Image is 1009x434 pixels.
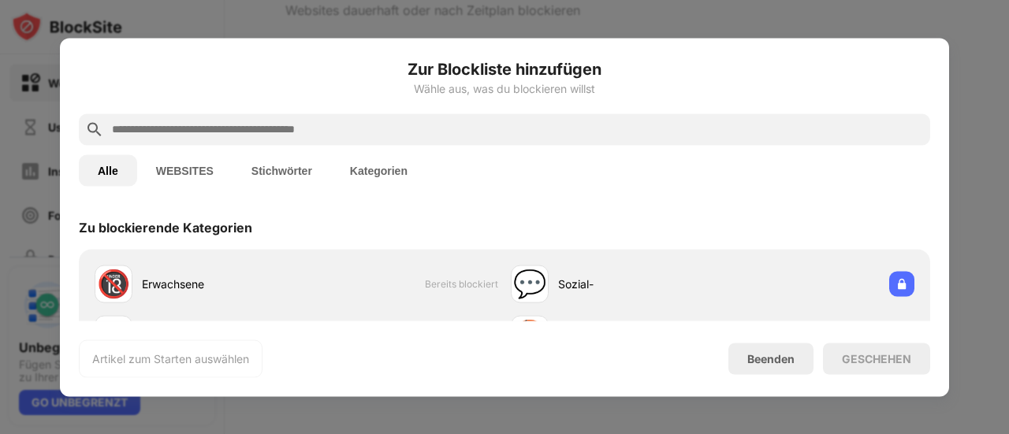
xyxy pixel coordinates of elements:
div: Sozial- [558,276,713,292]
div: 🏀 [513,318,546,351]
div: Erwachsene [142,276,296,292]
div: 💬 [513,268,546,300]
button: Stichwörter [233,154,331,186]
div: 🔞 [97,268,130,300]
button: Kategorien [331,154,426,186]
button: Alle [79,154,137,186]
div: Artikel zum Starten auswählen [92,351,249,366]
span: Bereits blockiert [425,278,498,290]
h6: Zur Blockliste hinzufügen [79,57,930,80]
button: WEBSITES [137,154,233,186]
div: Beenden [747,352,795,365]
div: 🗞 [100,318,127,351]
div: Zu blockierende Kategorien [79,219,252,235]
div: Wähle aus, was du blockieren willst [79,82,930,95]
img: search.svg [85,120,104,139]
div: GESCHEHEN [842,352,911,365]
